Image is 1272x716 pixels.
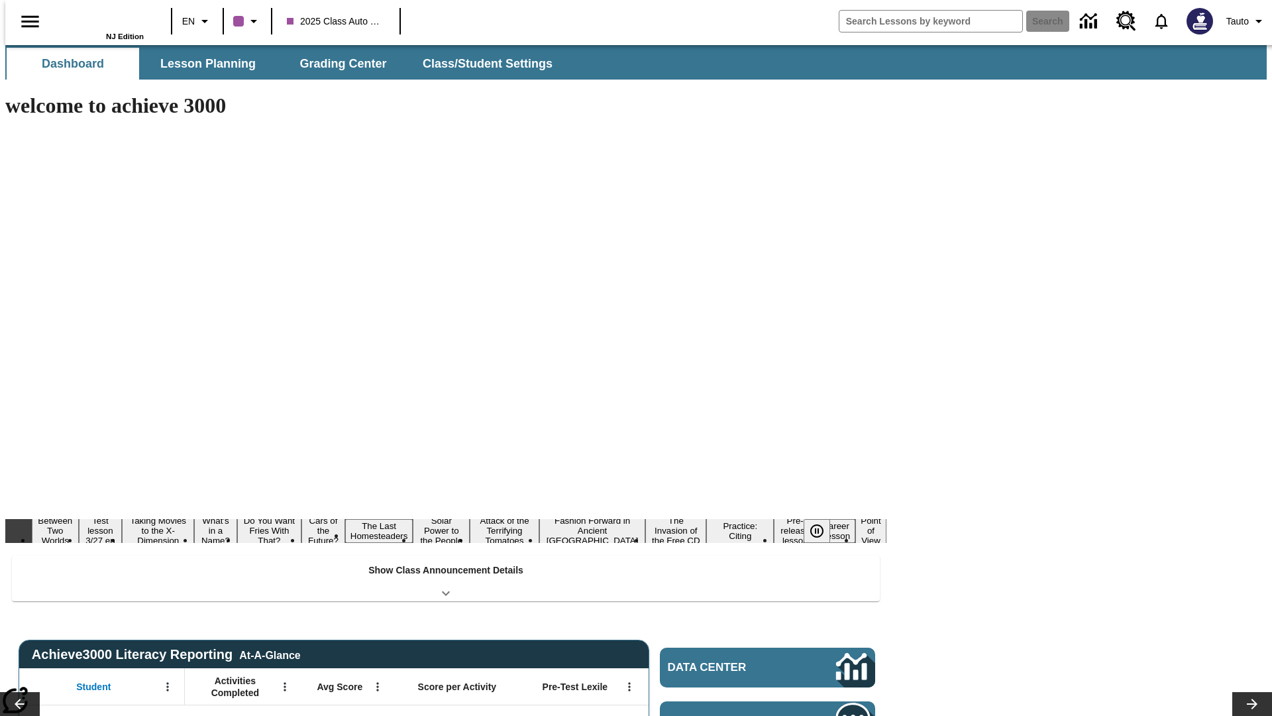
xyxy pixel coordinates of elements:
div: SubNavbar [5,48,564,80]
span: Student [76,681,111,693]
button: Open Menu [275,677,295,697]
span: Activities Completed [191,675,279,699]
button: Slide 8 Solar Power to the People [413,514,470,548]
span: Tauto [1226,15,1249,29]
a: Notifications [1144,4,1179,38]
button: Pause [804,519,830,543]
a: Resource Center, Will open in new tab [1108,3,1144,39]
button: Grading Center [277,48,409,80]
p: Show Class Announcement Details [368,564,523,577]
span: NJ Edition [106,32,144,40]
button: Slide 13 Pre-release lesson [774,514,816,548]
span: Score per Activity [418,681,497,693]
button: Slide 4 What's in a Name? [194,514,237,548]
a: Home [58,6,144,32]
button: Slide 5 Do You Want Fries With That? [237,514,302,548]
button: Slide 7 The Last Homesteaders [345,519,413,543]
button: Open Menu [158,677,178,697]
button: Slide 3 Taking Movies to the X-Dimension [122,514,194,548]
a: Data Center [660,648,875,687]
img: Avatar [1187,8,1213,34]
div: Home [58,5,144,40]
button: Class color is purple. Change class color [228,9,267,33]
button: Class/Student Settings [412,48,563,80]
span: EN [182,15,195,29]
button: Lesson carousel, Next [1232,692,1272,716]
button: Slide 9 Attack of the Terrifying Tomatoes [470,514,539,548]
div: SubNavbar [5,45,1267,80]
span: Pre-Test Lexile [543,681,608,693]
span: Data Center [668,661,792,674]
button: Open Menu [619,677,639,697]
div: Show Class Announcement Details [12,556,880,601]
button: Slide 12 Mixed Practice: Citing Evidence [706,509,774,553]
input: search field [839,11,1022,32]
div: At-A-Glance [239,647,300,662]
button: Profile/Settings [1221,9,1272,33]
button: Lesson Planning [142,48,274,80]
button: Slide 15 Point of View [855,514,886,548]
button: Open Menu [368,677,388,697]
button: Slide 1 Between Two Worlds [32,514,79,548]
button: Slide 6 Cars of the Future? [301,514,345,548]
span: 2025 Class Auto Grade 13 [287,15,385,29]
button: Slide 10 Fashion Forward in Ancient Rome [539,514,645,548]
button: Open side menu [11,2,50,41]
a: Data Center [1072,3,1108,40]
span: Achieve3000 Literacy Reporting [32,647,301,662]
button: Select a new avatar [1179,4,1221,38]
div: Pause [804,519,843,543]
button: Dashboard [7,48,139,80]
button: Slide 11 The Invasion of the Free CD [645,514,706,548]
span: Avg Score [317,681,362,693]
button: Slide 2 Test lesson 3/27 en [79,514,123,548]
h1: welcome to achieve 3000 [5,93,886,118]
button: Language: EN, Select a language [176,9,219,33]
